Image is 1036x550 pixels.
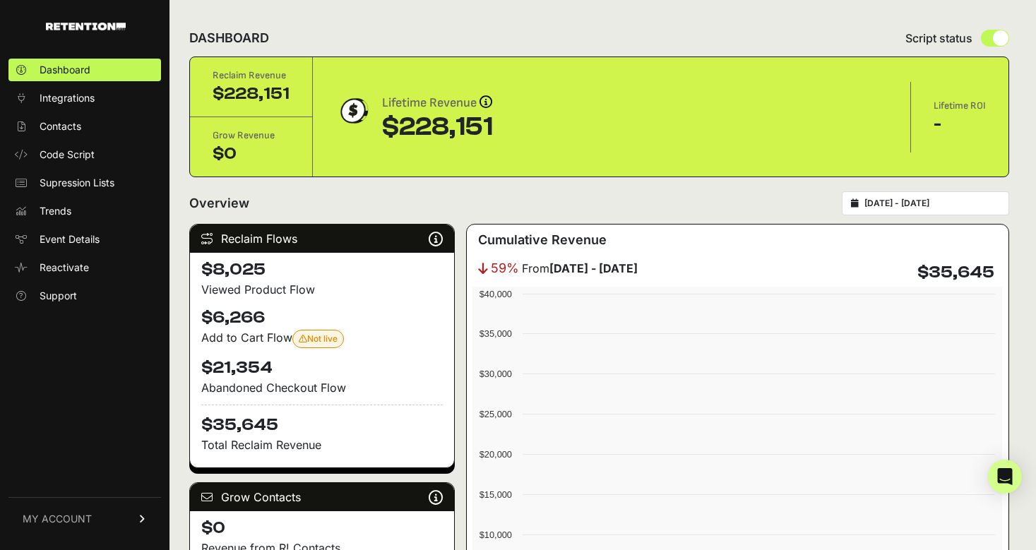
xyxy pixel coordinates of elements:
[189,193,249,213] h2: Overview
[480,328,512,339] text: $35,000
[522,260,638,277] span: From
[213,83,290,105] div: $228,151
[201,329,443,348] div: Add to Cart Flow
[382,93,493,113] div: Lifetime Revenue
[40,261,89,275] span: Reactivate
[189,28,269,48] h2: DASHBOARD
[299,333,338,344] span: Not live
[480,289,512,299] text: $40,000
[213,68,290,83] div: Reclaim Revenue
[8,228,161,251] a: Event Details
[40,148,95,162] span: Code Script
[8,256,161,279] a: Reactivate
[190,225,454,253] div: Reclaim Flows
[201,306,443,329] h4: $6,266
[917,261,994,284] h4: $35,645
[213,128,290,143] div: Grow Revenue
[201,436,443,453] p: Total Reclaim Revenue
[40,289,77,303] span: Support
[480,449,512,460] text: $20,000
[934,113,986,136] div: -
[480,530,512,540] text: $10,000
[201,379,443,396] div: Abandoned Checkout Flow
[201,405,443,436] h4: $35,645
[8,143,161,166] a: Code Script
[480,409,512,419] text: $25,000
[40,176,114,190] span: Supression Lists
[8,285,161,307] a: Support
[934,99,986,113] div: Lifetime ROI
[201,281,443,298] div: Viewed Product Flow
[491,258,519,278] span: 59%
[335,93,371,128] img: dollar-coin-05c43ed7efb7bc0c12610022525b4bbbb207c7efeef5aecc26f025e68dcafac9.png
[8,115,161,138] a: Contacts
[23,512,92,526] span: MY ACCOUNT
[213,143,290,165] div: $0
[8,87,161,109] a: Integrations
[480,369,512,379] text: $30,000
[201,357,443,379] h4: $21,354
[8,59,161,81] a: Dashboard
[549,261,638,275] strong: [DATE] - [DATE]
[8,497,161,540] a: MY ACCOUNT
[8,200,161,222] a: Trends
[988,460,1022,494] div: Open Intercom Messenger
[40,232,100,246] span: Event Details
[8,172,161,194] a: Supression Lists
[40,91,95,105] span: Integrations
[201,258,443,281] h4: $8,025
[480,489,512,500] text: $15,000
[40,204,71,218] span: Trends
[46,23,126,30] img: Retention.com
[905,30,972,47] span: Script status
[382,113,493,141] div: $228,151
[201,517,443,539] h4: $0
[40,63,90,77] span: Dashboard
[190,483,454,511] div: Grow Contacts
[478,230,607,250] h3: Cumulative Revenue
[40,119,81,133] span: Contacts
